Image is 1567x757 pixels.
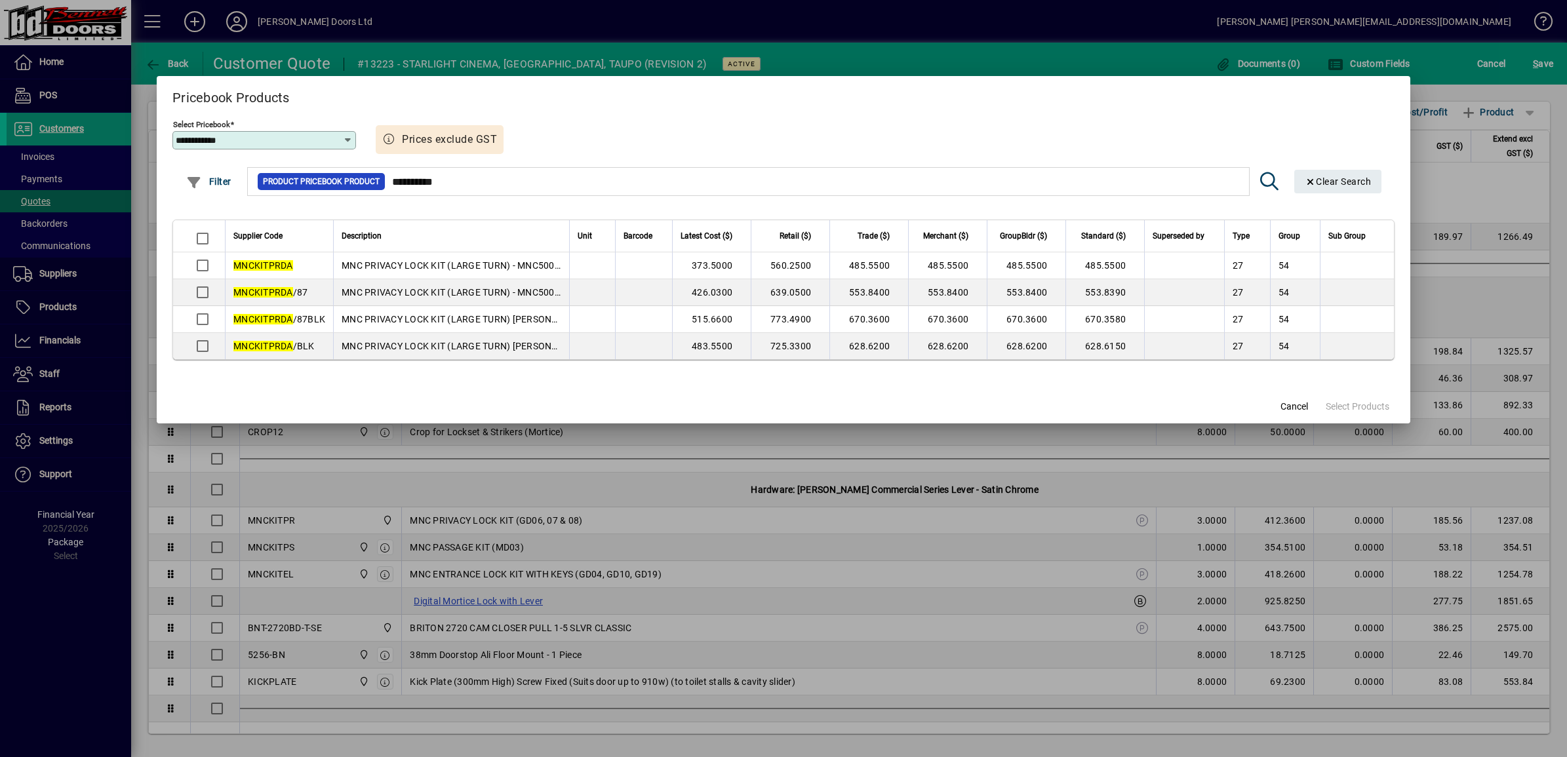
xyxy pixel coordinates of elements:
[1233,260,1244,271] span: 27
[1065,306,1144,333] td: 670.3580
[908,252,987,279] td: 485.5500
[751,279,829,306] td: 639.0500
[858,229,890,243] span: Trade ($)
[233,229,283,243] span: Supplier Code
[987,306,1065,333] td: 670.3600
[624,229,652,243] span: Barcode
[1305,176,1372,187] span: Clear Search
[263,175,380,188] span: Product Pricebook Product
[692,287,732,298] span: 426.0300
[402,132,497,147] span: Prices exclude GST
[1280,400,1308,414] span: Cancel
[578,229,607,243] div: Unit
[183,170,235,193] button: Filter
[233,287,307,298] span: /87
[829,279,908,306] td: 553.8400
[1065,333,1144,359] td: 628.6150
[751,252,829,279] td: 560.2500
[1279,260,1290,271] span: 54
[1153,229,1204,243] span: Superseded by
[1065,279,1144,306] td: 553.8390
[233,314,293,324] em: MNCKITPRDA
[751,333,829,359] td: 725.3300
[829,306,908,333] td: 670.3600
[908,306,987,333] td: 670.3600
[692,260,732,271] span: 373.5000
[1279,229,1312,243] div: Group
[1233,229,1262,243] div: Type
[681,229,744,243] div: Latest Cost ($)
[157,76,1410,114] h2: Pricebook Products
[342,314,911,324] span: MNC PRIVACY LOCK KIT (LARGE TURN) [PERSON_NAME] - MNC5000-BLK + MNC153i/87BLK + MNC154iCLT/87BLK ...
[692,314,732,324] span: 515.6600
[342,260,781,271] span: MNC PRIVACY LOCK KIT (LARGE TURN) - MNC5000 + MNC153i/90 + MNC154iCLT/90 + MNCAD5200-01
[751,306,829,333] td: 773.4900
[342,341,911,351] span: MNC PRIVACY LOCK KIT (LARGE TURN) [PERSON_NAME] - MNC5000-BLK + MNC153i/90BLK + MNC154iCLT/90BLK ...
[1081,229,1126,243] span: Standard ($)
[342,229,382,243] span: Description
[1328,229,1378,243] div: Sub Group
[923,229,968,243] span: Merchant ($)
[1065,252,1144,279] td: 485.5500
[233,229,325,243] div: Supplier Code
[1279,229,1300,243] span: Group
[186,176,231,187] span: Filter
[173,119,230,128] mat-label: Select Pricebook
[780,229,811,243] span: Retail ($)
[342,287,781,298] span: MNC PRIVACY LOCK KIT (LARGE TURN) - MNC5000 + MNC153i/87 + MNC154iCLT/87 + MNCAD5200-01
[1273,395,1315,418] button: Cancel
[578,229,592,243] span: Unit
[624,229,664,243] div: Barcode
[987,279,1065,306] td: 553.8400
[692,341,732,351] span: 483.5500
[1000,229,1047,243] span: GroupBldr ($)
[1294,170,1382,193] button: Clear
[1279,314,1290,324] span: 54
[987,252,1065,279] td: 485.5500
[233,341,293,351] em: MNCKITPRDA
[1279,341,1290,351] span: 54
[1233,229,1250,243] span: Type
[908,279,987,306] td: 553.8400
[1279,287,1290,298] span: 54
[233,314,325,324] span: /87BLK
[233,287,293,298] em: MNCKITPRDA
[1153,229,1216,243] div: Superseded by
[829,333,908,359] td: 628.6200
[233,341,315,351] span: /BLK
[1328,229,1366,243] span: Sub Group
[1233,314,1244,324] span: 27
[829,252,908,279] td: 485.5500
[233,260,293,271] em: MNCKITPRDA
[681,229,732,243] span: Latest Cost ($)
[908,333,987,359] td: 628.6200
[1233,341,1244,351] span: 27
[987,333,1065,359] td: 628.6200
[1233,287,1244,298] span: 27
[342,229,561,243] div: Description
